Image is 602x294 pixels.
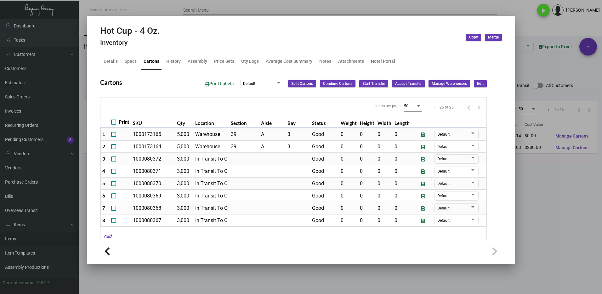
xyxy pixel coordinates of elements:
[229,117,259,128] th: Section
[37,279,50,286] div: 0.51.2
[437,169,450,173] span: Default
[102,156,105,162] span: 3
[166,58,181,65] div: History
[100,233,111,240] mat-hint: Add
[485,34,502,41] button: Merge
[375,103,401,109] div: Items per page:
[437,218,450,223] span: Default
[469,35,478,40] span: Copy
[320,80,355,87] button: Combine Cartons
[437,181,450,186] span: Default
[102,193,105,198] span: 6
[100,26,160,36] h2: Hot Cup - 4 Oz.
[358,117,376,128] th: Height
[266,58,312,65] div: Average Cost Summary
[144,58,159,65] div: Cartons
[194,117,230,128] th: Location
[119,118,129,126] span: Print
[392,80,425,87] button: Accept Transfer
[395,81,422,86] span: Accept Transfer
[466,34,481,41] button: Copy
[323,81,352,86] span: Combine Cartons
[404,103,422,109] mat-select: Items per page:
[474,80,487,87] button: Edit
[404,104,408,108] span: 50
[359,80,388,87] button: Start Transfer
[3,279,35,286] div: Current version:
[100,39,160,47] h4: Inventory
[437,206,450,210] span: Default
[437,157,450,161] span: Default
[437,144,450,149] span: Default
[437,132,450,137] span: Default
[477,81,484,86] span: Edit
[319,58,331,65] div: Notes
[338,58,364,65] div: Attachments
[205,81,234,86] span: Print Labels
[102,168,105,174] span: 4
[100,79,122,86] h2: Cartons
[371,58,395,65] div: Hotel Portal
[488,35,499,40] span: Merge
[339,117,358,128] th: Weight
[102,144,105,149] span: 2
[310,117,339,128] th: Status
[393,117,411,128] th: Length
[429,80,470,87] button: Manage Warehouses
[291,81,313,86] span: Split Cartons
[200,78,239,90] button: Print Labels
[464,102,474,112] button: Previous page
[376,117,393,128] th: Width
[243,81,255,86] span: Default
[259,117,286,128] th: Aisle
[104,58,118,65] div: Details
[131,117,175,128] th: SKU
[214,58,234,65] div: Price Sets
[437,194,450,198] span: Default
[102,180,105,186] span: 5
[432,81,467,86] span: Manage Warehouses
[433,104,454,110] div: 1 – 25 of 25
[474,102,484,112] button: Next page
[288,80,316,87] button: Split Cartons
[175,117,194,128] th: Qty
[125,58,137,65] div: Specs
[362,81,385,86] span: Start Transfer
[241,58,259,65] div: Qty Logs
[102,217,105,223] span: 8
[188,58,207,65] div: Assembly
[102,131,105,137] span: 1
[102,205,105,211] span: 7
[286,117,311,128] th: Bay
